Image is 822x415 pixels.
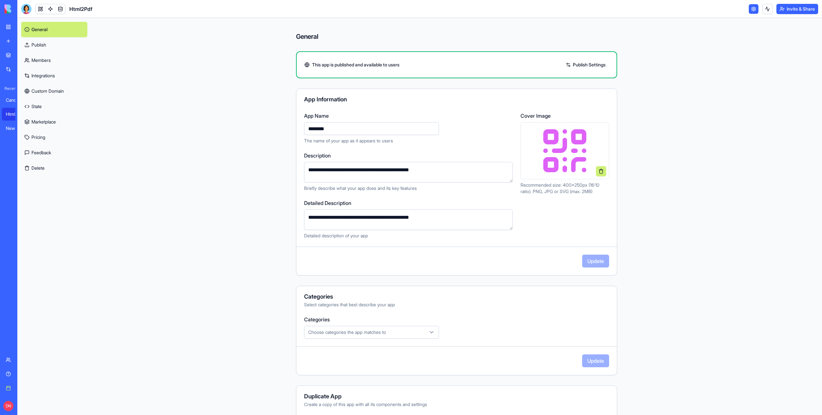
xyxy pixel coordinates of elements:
div: Categories [304,294,609,300]
h1: Html2Pdf [69,5,92,13]
span: This app is published and available to users [312,62,399,68]
label: Categories [304,316,609,323]
span: Recent [2,86,15,91]
a: Marketplace [21,114,87,130]
div: Create a copy of this app with all its components and settings [304,401,609,408]
a: Feedback [21,145,87,160]
div: New App [6,125,24,131]
img: logo [4,4,44,13]
a: Integrations [21,68,87,83]
label: Description [304,152,513,159]
h4: General [296,32,617,41]
img: Preview [539,125,590,176]
p: The name of your app as it appears to users [304,138,513,144]
label: Detailed Description [304,199,513,207]
div: Html2Pdf [6,111,24,117]
span: Choose categories the app matches to [308,329,386,335]
p: Detailed description of your app [304,233,513,239]
a: State [21,99,87,114]
div: Duplicate App [304,394,609,399]
a: Html2Pdf [2,108,28,121]
div: App Information [304,97,609,102]
button: Choose categories the app matches to [304,326,439,339]
button: Delete [21,160,87,176]
label: Cover Image [520,112,609,120]
p: Recommended size: 400x250px (16:10 ratio). PNG, JPG or SVG (max. 2MB) [520,182,609,195]
a: Publish [21,37,87,53]
a: General [21,22,87,37]
div: Select categories that best describe your app [304,301,609,308]
p: Briefly describe what your app does and its key features [304,185,513,191]
div: Candidate Draft Creator [6,97,24,103]
span: DN [3,401,13,411]
label: App Name [304,112,513,120]
a: Members [21,53,87,68]
a: Custom Domain [21,83,87,99]
a: Candidate Draft Creator [2,94,28,106]
button: Invite & Share [776,4,818,14]
a: Pricing [21,130,87,145]
a: New App [2,122,28,135]
a: Publish Settings [563,60,609,70]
